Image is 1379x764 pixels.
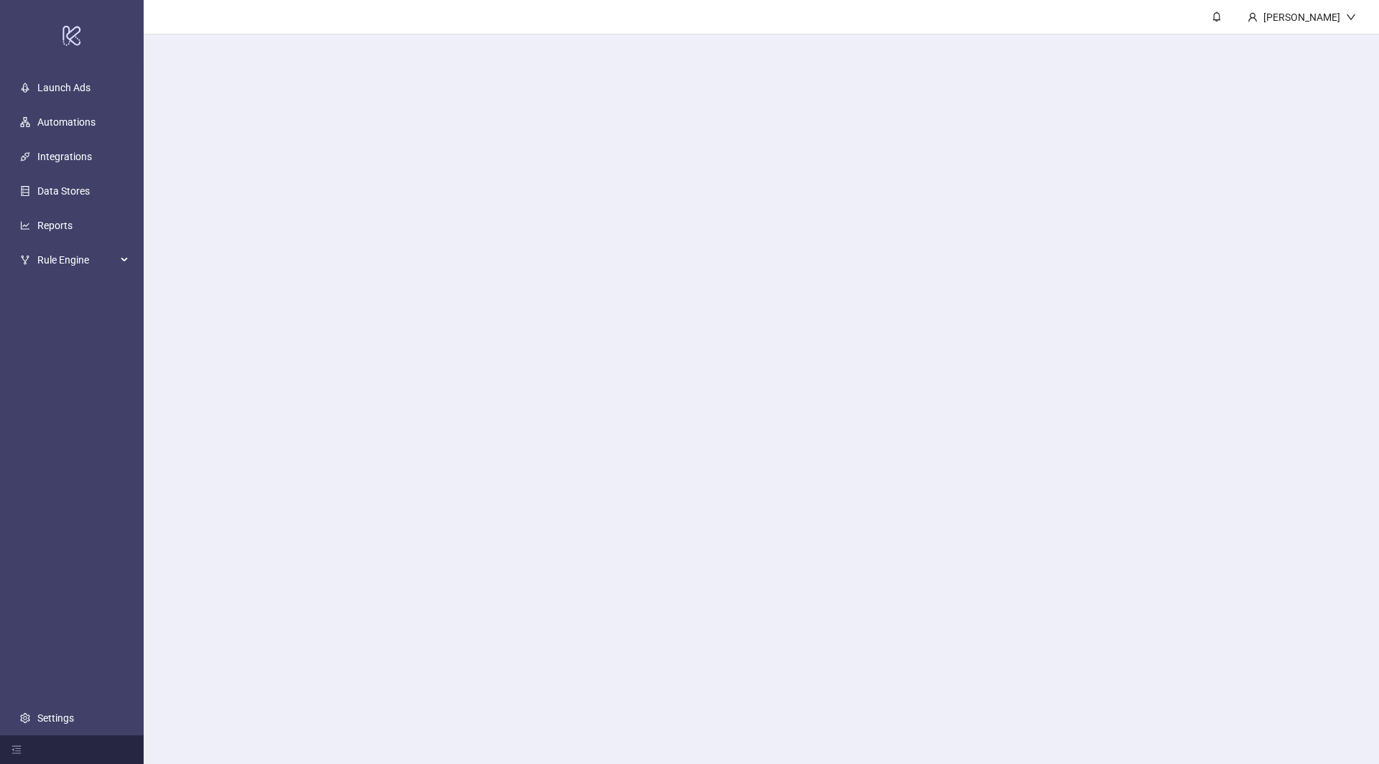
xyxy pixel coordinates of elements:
span: menu-fold [11,745,22,755]
span: Rule Engine [37,246,116,274]
a: Data Stores [37,185,90,197]
a: Integrations [37,151,92,162]
span: fork [20,255,30,265]
div: [PERSON_NAME] [1258,9,1346,25]
span: bell [1212,11,1222,22]
span: down [1346,12,1356,22]
a: Reports [37,220,73,231]
a: Settings [37,712,74,724]
a: Launch Ads [37,82,90,93]
span: user [1248,12,1258,22]
a: Automations [37,116,96,128]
